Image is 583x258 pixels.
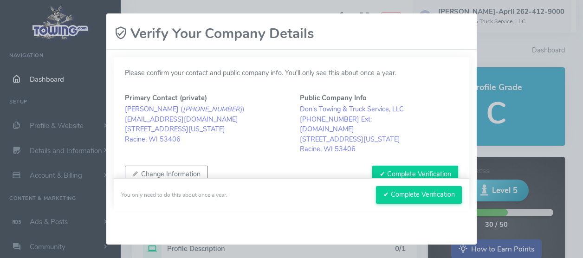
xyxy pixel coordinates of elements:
[125,166,208,183] button: Change Information
[125,104,283,144] blockquote: [PERSON_NAME] ( ) [EMAIL_ADDRESS][DOMAIN_NAME] [STREET_ADDRESS][US_STATE] Racine, WI 53406
[376,186,462,204] button: ✔ Complete Verification
[121,191,227,199] div: You only need to do this about once a year.
[125,68,458,78] p: Please confirm your contact and public company info. You’ll only see this about once a year.
[372,166,458,183] button: ✔ Complete Verification
[114,26,314,42] h2: Verify Your Company Details
[300,104,458,155] blockquote: Don's Towing & Truck Service, LLC [PHONE_NUMBER] Ext: [DOMAIN_NAME] [STREET_ADDRESS][US_STATE] Ra...
[300,94,458,102] h5: Public Company Info
[183,104,242,114] em: [PHONE_NUMBER]
[125,94,283,102] h5: Primary Contact (private)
